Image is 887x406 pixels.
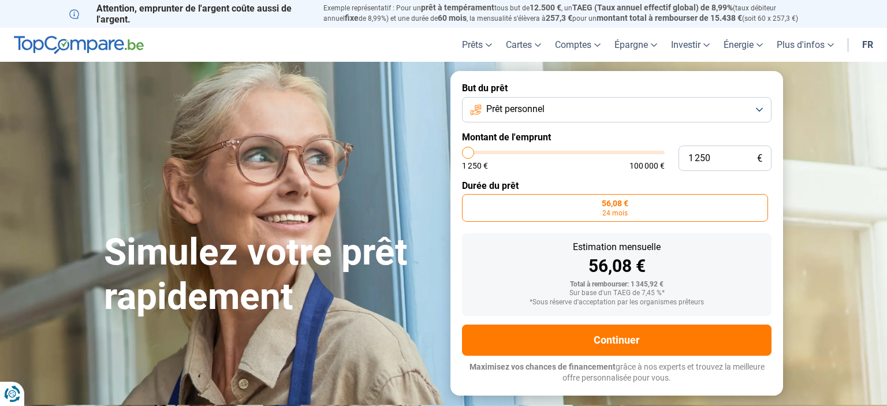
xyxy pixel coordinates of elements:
p: grâce à nos experts et trouvez la meilleure offre personnalisée pour vous. [462,362,772,384]
span: montant total à rembourser de 15.438 € [597,13,742,23]
span: TAEG (Taux annuel effectif global) de 8,99% [572,3,733,12]
span: 100 000 € [629,162,665,170]
a: Comptes [548,28,608,62]
label: But du prêt [462,83,772,94]
span: Maximisez vos chances de financement [469,362,616,371]
button: Prêt personnel [462,97,772,122]
a: Énergie [717,28,770,62]
p: Exemple représentatif : Pour un tous but de , un (taux débiteur annuel de 8,99%) et une durée de ... [323,3,818,24]
label: Durée du prêt [462,180,772,191]
span: 24 mois [602,210,628,217]
div: Sur base d'un TAEG de 7,45 %* [471,289,762,297]
h1: Simulez votre prêt rapidement [104,230,437,319]
div: 56,08 € [471,258,762,275]
div: Total à rembourser: 1 345,92 € [471,281,762,289]
a: Investir [664,28,717,62]
div: Estimation mensuelle [471,243,762,252]
button: Continuer [462,325,772,356]
span: fixe [345,13,359,23]
a: Épargne [608,28,664,62]
div: *Sous réserve d'acceptation par les organismes prêteurs [471,299,762,307]
p: Attention, emprunter de l'argent coûte aussi de l'argent. [69,3,310,25]
a: fr [855,28,880,62]
a: Plus d'infos [770,28,841,62]
span: 12.500 € [530,3,561,12]
a: Cartes [499,28,548,62]
span: 56,08 € [602,199,628,207]
span: prêt à tempérament [421,3,494,12]
span: 1 250 € [462,162,488,170]
span: 257,3 € [546,13,572,23]
label: Montant de l'emprunt [462,132,772,143]
img: TopCompare [14,36,144,54]
a: Prêts [455,28,499,62]
span: € [757,154,762,163]
span: 60 mois [438,13,467,23]
span: Prêt personnel [486,103,545,116]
